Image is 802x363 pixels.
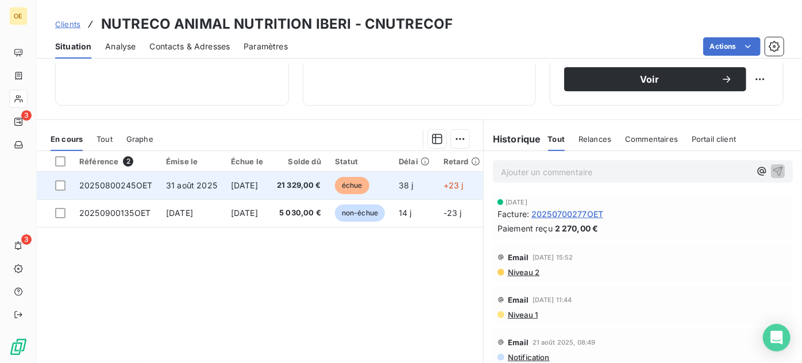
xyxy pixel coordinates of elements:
span: +23 j [444,180,464,190]
span: Tout [548,134,565,144]
span: Clients [55,20,80,29]
span: 2 [123,156,133,167]
span: Facture : [498,208,529,220]
span: Voir [578,75,721,84]
span: Notification [507,353,550,362]
a: Clients [55,18,80,30]
span: 5 030,00 € [277,207,321,219]
span: Niveau 2 [507,268,539,277]
span: Graphe [126,134,153,144]
span: 20250700277OET [531,208,603,220]
span: -23 j [444,208,462,218]
img: Logo LeanPay [9,338,28,356]
span: Tout [97,134,113,144]
span: 3 [21,234,32,245]
span: Niveau 1 [507,310,538,319]
span: 21 août 2025, 08:49 [533,339,596,346]
div: Open Intercom Messenger [763,324,791,352]
div: Délai [399,157,430,166]
span: Situation [55,41,91,52]
span: Contacts & Adresses [149,41,230,52]
h3: NUTRECO ANIMAL NUTRITION IBERI - CNUTRECOF [101,14,453,34]
div: Émise le [166,157,217,166]
div: Solde dû [277,157,321,166]
span: [DATE] [506,199,527,206]
span: 20250900135OET [79,208,151,218]
span: échue [335,177,369,194]
span: Analyse [105,41,136,52]
span: [DATE] 11:44 [533,296,572,303]
span: Relances [579,134,611,144]
span: Paramètres [244,41,288,52]
span: [DATE] [231,208,258,218]
span: Email [508,338,529,347]
div: Échue le [231,157,263,166]
span: [DATE] 15:52 [533,254,573,261]
span: Portail client [692,134,736,144]
span: 14 j [399,208,412,218]
h6: Historique [484,132,541,146]
span: Paiement reçu [498,222,553,234]
span: non-échue [335,204,385,222]
span: Commentaires [625,134,678,144]
span: En cours [51,134,83,144]
span: 38 j [399,180,414,190]
div: Statut [335,157,385,166]
span: 20250800245OET [79,180,152,190]
span: Email [508,253,529,262]
span: 31 août 2025 [166,180,217,190]
button: Voir [564,67,746,91]
span: [DATE] [231,180,258,190]
span: Email [508,295,529,304]
div: OE [9,7,28,25]
span: 21 329,00 € [277,180,321,191]
span: 2 270,00 € [555,222,599,234]
span: [DATE] [166,208,193,218]
button: Actions [703,37,761,56]
span: 3 [21,110,32,121]
div: Référence [79,156,152,167]
div: Retard [444,157,480,166]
